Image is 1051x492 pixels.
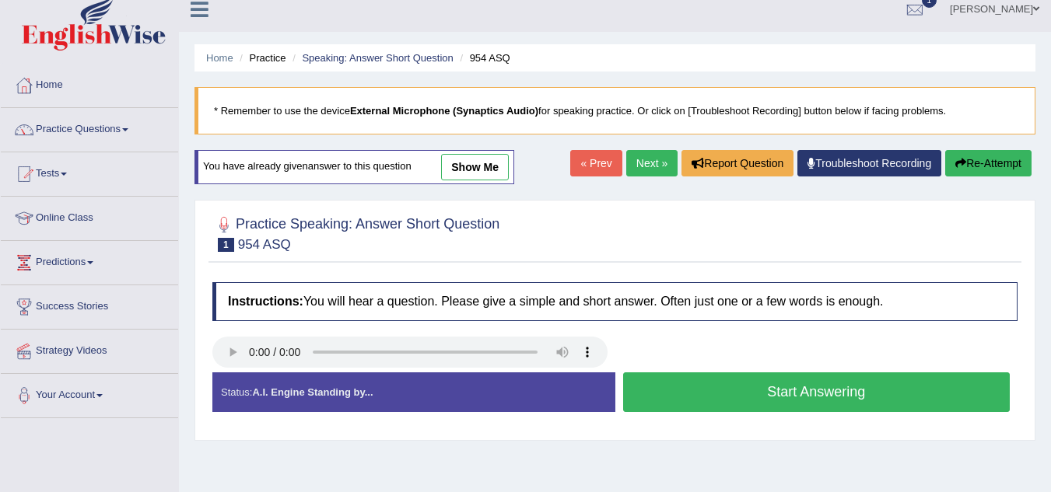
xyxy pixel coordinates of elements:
[945,150,1032,176] button: Re-Attempt
[206,52,233,64] a: Home
[623,372,1011,412] button: Start Answering
[1,285,178,324] a: Success Stories
[570,150,622,176] a: « Prev
[1,108,178,147] a: Practice Questions
[212,372,615,412] div: Status:
[1,374,178,413] a: Your Account
[797,150,941,176] a: Troubleshoot Recording
[212,213,499,252] h2: Practice Speaking: Answer Short Question
[350,105,538,117] b: External Microphone (Synaptics Audio)
[1,197,178,236] a: Online Class
[238,237,291,252] small: 954 ASQ
[456,51,510,65] li: 954 ASQ
[1,330,178,368] a: Strategy Videos
[1,152,178,191] a: Tests
[252,386,373,398] strong: A.I. Engine Standing by...
[194,87,1035,134] blockquote: * Remember to use the device for speaking practice. Or click on [Troubleshoot Recording] button b...
[1,64,178,103] a: Home
[1,241,178,280] a: Predictions
[681,150,794,176] button: Report Question
[441,154,509,180] a: show me
[212,282,1018,321] h4: You will hear a question. Please give a simple and short answer. Often just one or a few words is...
[302,52,453,64] a: Speaking: Answer Short Question
[218,238,234,252] span: 1
[236,51,286,65] li: Practice
[194,150,514,184] div: You have already given answer to this question
[228,295,303,308] b: Instructions:
[626,150,678,176] a: Next »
